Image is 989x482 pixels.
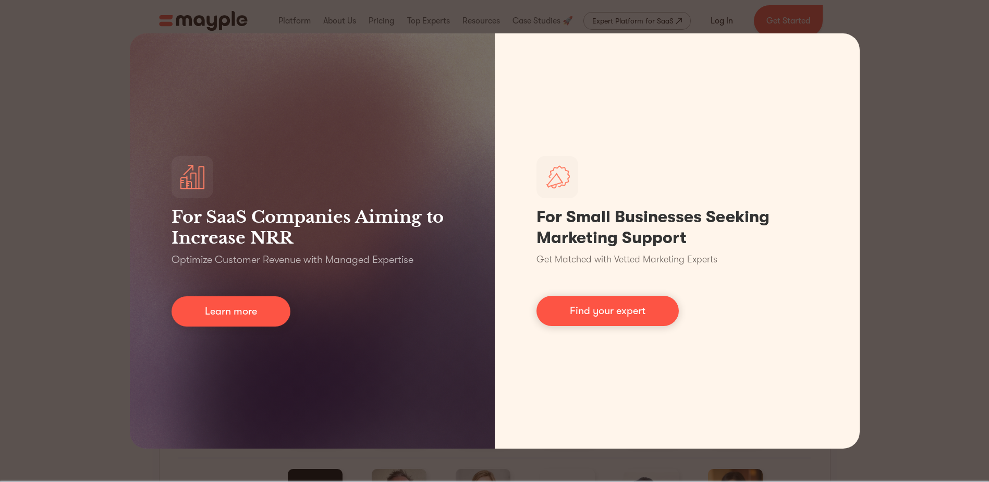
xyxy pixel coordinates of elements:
[536,252,717,267] p: Get Matched with Vetted Marketing Experts
[172,296,290,327] a: Learn more
[172,252,413,267] p: Optimize Customer Revenue with Managed Expertise
[172,207,453,248] h3: For SaaS Companies Aiming to Increase NRR
[536,207,818,248] h1: For Small Businesses Seeking Marketing Support
[536,296,679,326] a: Find your expert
